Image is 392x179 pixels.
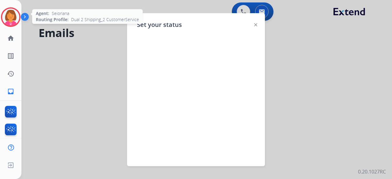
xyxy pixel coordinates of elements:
span: Dual 2 Shipping_2 CustomerService [71,17,139,23]
span: Routing Profile: [36,17,69,23]
mat-icon: history [7,70,14,77]
mat-icon: home [7,35,14,42]
img: avatar [2,9,19,26]
span: Seioriana [52,10,69,17]
mat-icon: list_alt [7,52,14,60]
img: close-button [254,23,257,26]
span: Agent: [36,10,49,17]
p: 0.20.1027RC [358,168,386,175]
span: Set your status [137,21,182,29]
mat-icon: inbox [7,88,14,95]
